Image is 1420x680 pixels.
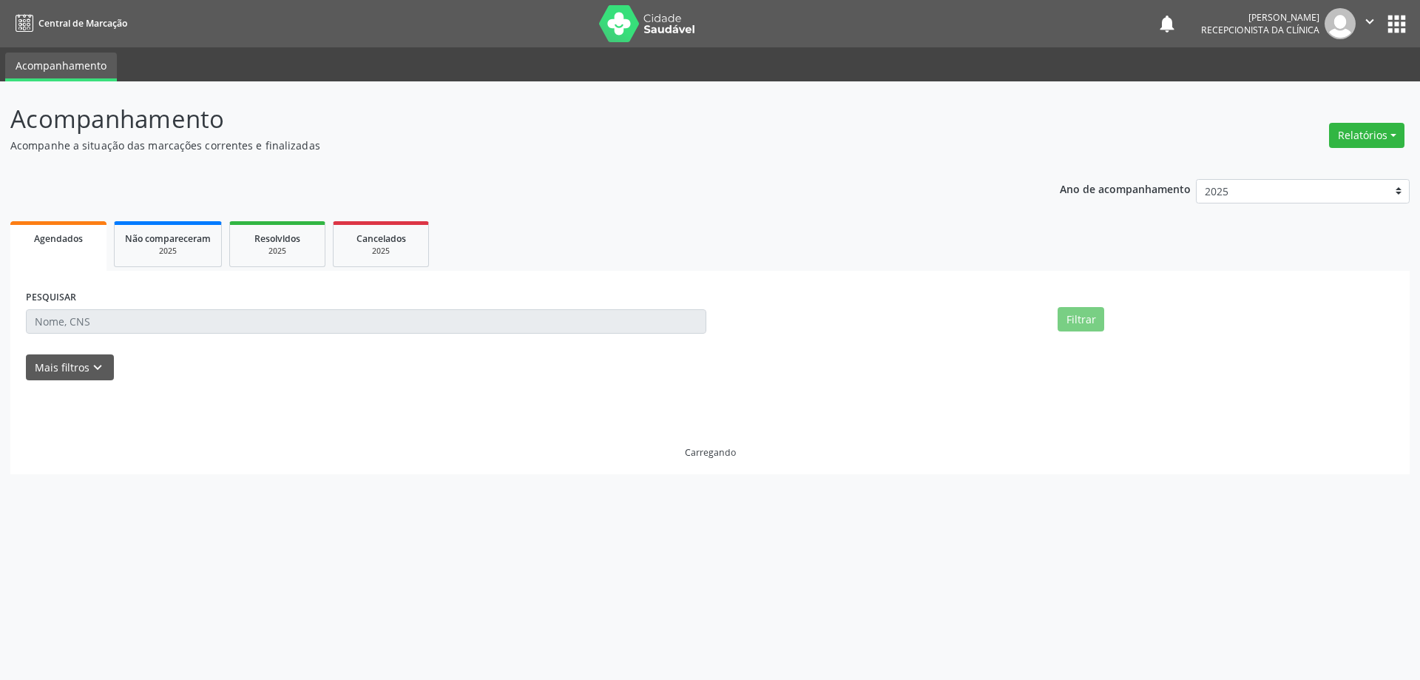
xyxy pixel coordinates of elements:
[1356,8,1384,39] button: 
[125,246,211,257] div: 2025
[1201,11,1319,24] div: [PERSON_NAME]
[5,53,117,81] a: Acompanhamento
[26,286,76,309] label: PESQUISAR
[125,232,211,245] span: Não compareceram
[254,232,300,245] span: Resolvidos
[344,246,418,257] div: 2025
[1058,307,1104,332] button: Filtrar
[1362,13,1378,30] i: 
[26,354,114,380] button: Mais filtroskeyboard_arrow_down
[356,232,406,245] span: Cancelados
[38,17,127,30] span: Central de Marcação
[34,232,83,245] span: Agendados
[1329,123,1404,148] button: Relatórios
[1201,24,1319,36] span: Recepcionista da clínica
[89,360,106,376] i: keyboard_arrow_down
[10,11,127,36] a: Central de Marcação
[1060,179,1191,198] p: Ano de acompanhamento
[240,246,314,257] div: 2025
[26,309,706,334] input: Nome, CNS
[10,101,990,138] p: Acompanhamento
[1325,8,1356,39] img: img
[1384,11,1410,37] button: apps
[10,138,990,153] p: Acompanhe a situação das marcações correntes e finalizadas
[685,446,736,459] div: Carregando
[1157,13,1177,34] button: notifications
